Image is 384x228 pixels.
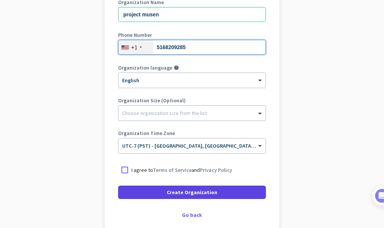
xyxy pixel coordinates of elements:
[174,65,179,70] i: help
[118,131,266,136] label: Organization Time Zone
[118,65,172,70] label: Organization language
[118,212,266,218] div: Go back
[153,167,192,173] a: Terms of Service
[118,98,266,103] label: Organization Size (Optional)
[118,40,266,55] input: 201-555-0123
[118,32,266,38] label: Phone Number
[167,189,217,196] span: Create Organization
[118,7,266,22] input: What is the name of your organization?
[131,166,232,174] p: I agree to and
[200,167,232,173] a: Privacy Policy
[131,44,137,51] div: +1
[118,186,266,199] button: Create Organization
